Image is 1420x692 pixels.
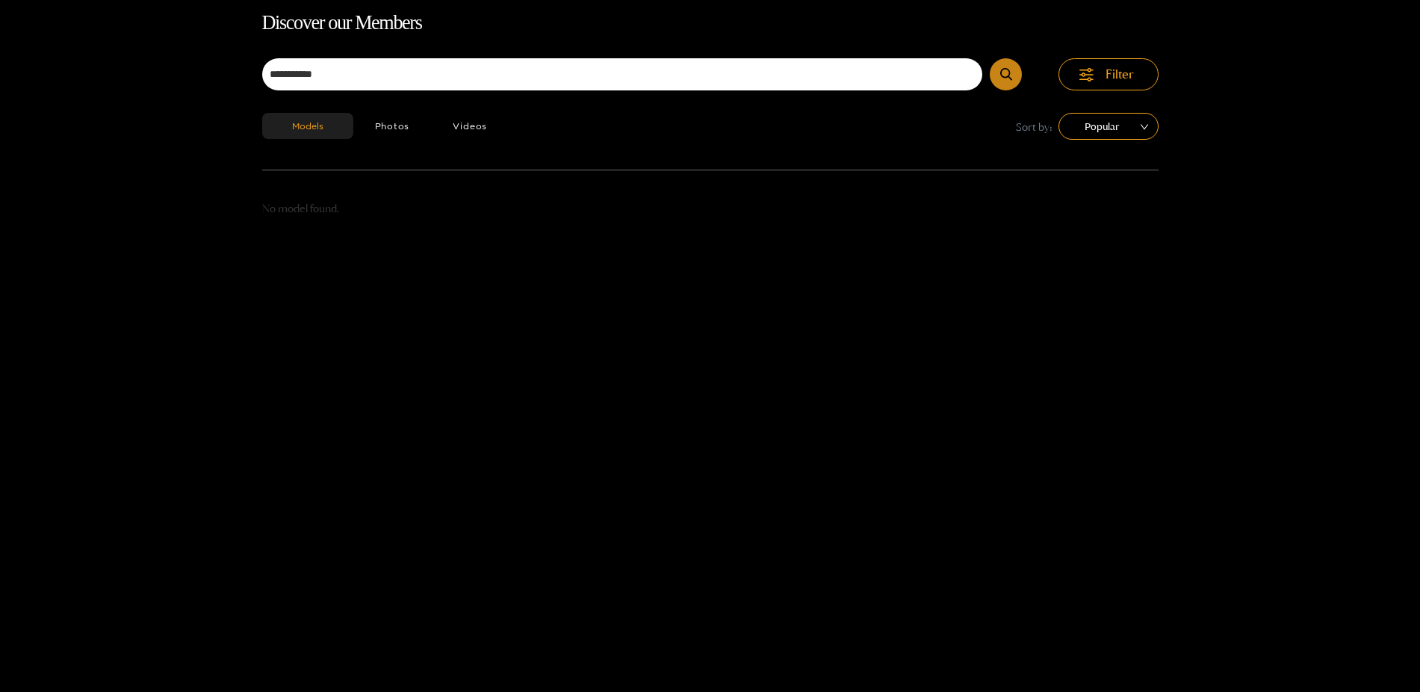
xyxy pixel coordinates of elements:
span: Sort by: [1016,118,1052,135]
h1: Discover our Members [262,7,1159,39]
button: Videos [431,113,509,139]
span: Filter [1106,66,1134,83]
div: sort [1058,113,1159,140]
button: Models [262,113,353,139]
p: No model found. [262,200,1159,217]
span: Popular [1070,115,1147,138]
button: Filter [1058,58,1159,90]
button: Photos [353,113,432,139]
button: Submit Search [990,58,1022,90]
